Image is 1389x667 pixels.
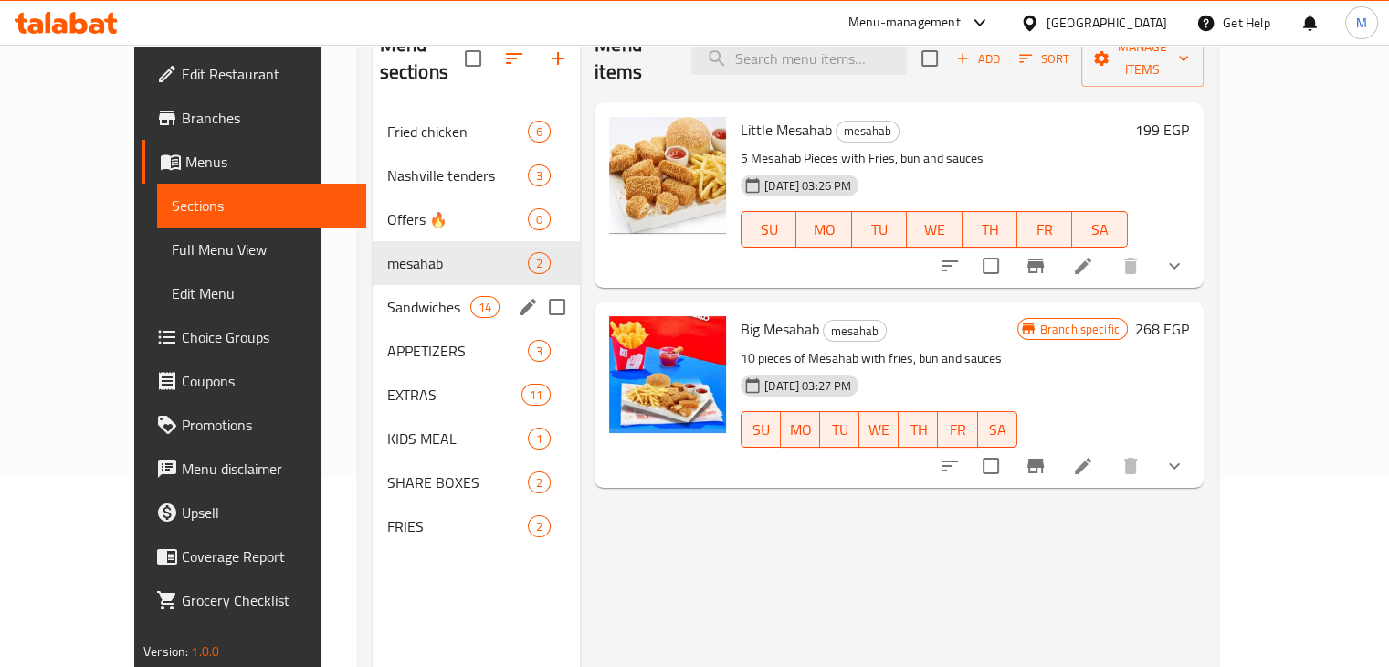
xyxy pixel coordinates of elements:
[757,177,858,195] span: [DATE] 03:26 PM
[1007,45,1081,73] span: Sort items
[1072,255,1094,277] a: Edit menu item
[373,241,581,285] div: mesahab2
[609,117,726,234] img: Little Mesahab
[182,589,352,611] span: Grocery Checklist
[191,640,219,663] span: 1.0.0
[938,411,977,448] button: FR
[514,293,542,321] button: edit
[906,417,931,443] span: TH
[529,167,550,185] span: 3
[972,247,1010,285] span: Select to update
[781,411,820,448] button: MO
[142,447,366,491] a: Menu disclaimer
[757,377,858,395] span: [DATE] 03:27 PM
[373,417,581,461] div: KIDS MEAL1
[142,52,366,96] a: Edit Restaurant
[1096,36,1189,81] span: Manage items
[691,43,907,75] input: search
[1152,444,1196,488] button: show more
[1109,244,1152,288] button: delete
[848,12,961,34] div: Menu-management
[387,471,528,493] span: SHARE BOXES
[373,373,581,417] div: EXTRAS11
[1079,217,1120,243] span: SA
[529,518,550,535] span: 2
[142,315,366,359] a: Choice Groups
[804,217,844,243] span: MO
[1072,211,1127,248] button: SA
[373,329,581,373] div: APPETIZERS3
[949,45,1007,73] button: Add
[529,211,550,228] span: 0
[182,63,352,85] span: Edit Restaurant
[867,417,891,443] span: WE
[373,461,581,504] div: SHARE BOXES2
[142,578,366,622] a: Grocery Checklist
[387,515,528,537] span: FRIES
[928,444,972,488] button: sort-choices
[387,208,528,230] span: Offers 🔥
[1072,455,1094,477] a: Edit menu item
[182,502,352,524] span: Upsell
[387,252,528,274] span: mesahab
[182,107,352,129] span: Branches
[609,316,726,433] img: Big Mesahab
[157,184,366,228] a: Sections
[387,121,528,143] span: Fried chicken
[142,96,366,140] a: Branches
[1163,455,1185,477] svg: Show Choices
[454,39,492,78] span: Select all sections
[157,228,366,271] a: Full Menu View
[143,640,188,663] span: Version:
[1152,244,1196,288] button: show more
[373,102,581,556] nav: Menu sections
[1163,255,1185,277] svg: Show Choices
[528,428,551,450] div: items
[949,45,1007,73] span: Add item
[471,299,499,316] span: 14
[1047,13,1167,33] div: [GEOGRAPHIC_DATA]
[522,386,550,404] span: 11
[823,320,887,342] div: mesahab
[529,474,550,492] span: 2
[528,208,551,230] div: items
[928,244,972,288] button: sort-choices
[387,428,528,450] span: KIDS MEAL
[142,491,366,535] a: Upsell
[978,411,1017,448] button: SA
[528,164,551,186] div: items
[788,417,813,443] span: MO
[1019,48,1069,69] span: Sort
[387,164,528,186] span: Nashville tenders
[1109,444,1152,488] button: delete
[528,252,551,274] div: items
[172,238,352,260] span: Full Menu View
[387,296,470,318] div: Sandwiches
[182,326,352,348] span: Choice Groups
[972,447,1010,485] span: Select to update
[741,315,819,343] span: Big Mesahab
[970,217,1010,243] span: TH
[824,321,886,342] span: mesahab
[796,211,851,248] button: MO
[529,430,550,448] span: 1
[749,417,773,443] span: SU
[528,515,551,537] div: items
[373,154,581,197] div: Nashville tenders3
[142,359,366,403] a: Coupons
[373,504,581,548] div: FRIES2
[910,39,949,78] span: Select section
[142,535,366,578] a: Coverage Report
[185,151,352,173] span: Menus
[741,147,1128,170] p: 5 Mesahab Pieces with Fries, bun and sauces
[142,403,366,447] a: Promotions
[528,471,551,493] div: items
[741,347,1016,370] p: 10 pieces of Mesahab with fries, bun and sauces
[373,285,581,329] div: Sandwiches14edit
[182,414,352,436] span: Promotions
[1017,211,1072,248] button: FR
[914,217,954,243] span: WE
[820,411,859,448] button: TU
